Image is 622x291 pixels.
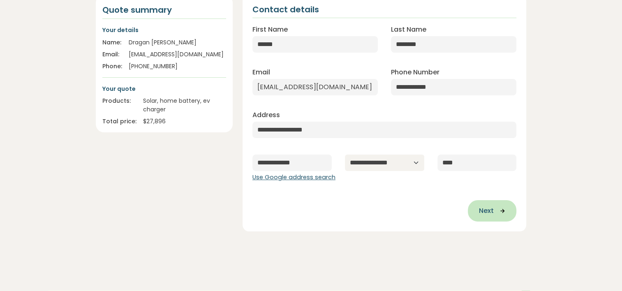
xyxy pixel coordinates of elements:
label: Last Name [391,25,426,35]
h2: Contact details [252,5,319,14]
div: Total price: [102,117,136,126]
span: Next [479,206,493,216]
div: Name: [102,38,122,47]
input: Enter email [252,79,378,95]
h4: Quote summary [102,5,226,15]
div: [EMAIL_ADDRESS][DOMAIN_NAME] [129,50,226,59]
p: Your quote [102,84,226,93]
label: Email [252,67,270,77]
div: Products: [102,97,136,114]
div: $ 27,896 [143,117,226,126]
div: Dragan [PERSON_NAME] [129,38,226,47]
label: Address [252,110,280,120]
div: Email: [102,50,122,59]
p: Your details [102,25,226,35]
label: First Name [252,25,288,35]
div: [PHONE_NUMBER] [129,62,226,71]
label: Phone Number [391,67,439,77]
button: Next [468,200,516,222]
div: Phone: [102,62,122,71]
div: Solar, home battery, ev charger [143,97,226,114]
button: Use Google address search [252,173,335,182]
